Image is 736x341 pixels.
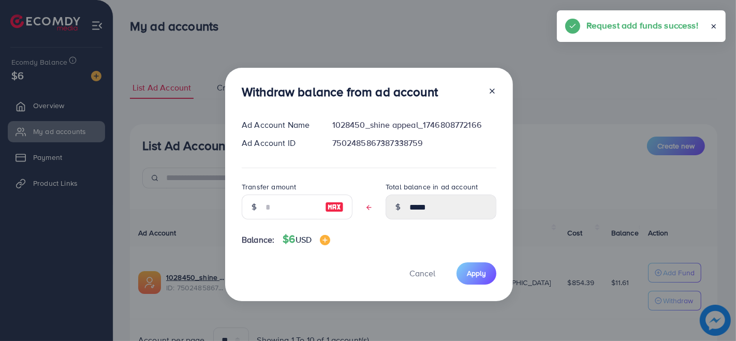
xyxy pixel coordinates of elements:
span: Balance: [242,234,274,246]
span: Cancel [409,268,435,279]
div: Ad Account ID [233,137,324,149]
h5: Request add funds success! [586,19,698,32]
img: image [325,201,344,213]
span: USD [296,234,312,245]
button: Cancel [396,262,448,285]
div: 7502485867387338759 [324,137,505,149]
span: Apply [467,268,486,278]
button: Apply [457,262,496,285]
img: image [320,235,330,245]
label: Total balance in ad account [386,182,478,192]
div: 1028450_shine appeal_1746808772166 [324,119,505,131]
h3: Withdraw balance from ad account [242,84,438,99]
h4: $6 [283,233,330,246]
label: Transfer amount [242,182,296,192]
div: Ad Account Name [233,119,324,131]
